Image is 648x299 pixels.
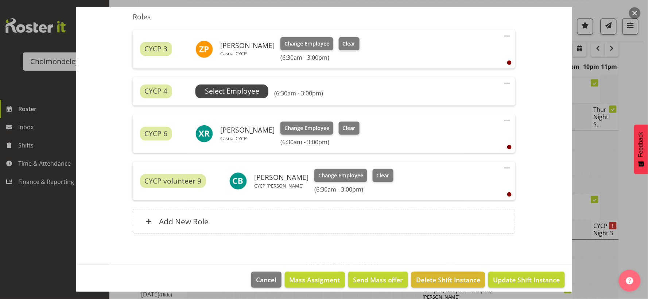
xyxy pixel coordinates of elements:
button: Clear [339,122,360,135]
span: CYCP 6 [145,129,168,139]
h6: (6:30am - 3:00pm) [314,186,393,193]
h6: (6:30am - 3:00pm) [274,90,323,97]
button: Mass Assigment [285,272,345,288]
h6: (6:30am - 3:00pm) [280,138,359,146]
button: Feedback - Show survey [634,125,648,174]
h6: (6:30am - 3:00pm) [280,54,359,61]
button: Cancel [251,272,281,288]
button: Clear [339,37,360,50]
div: User is clocked out [507,145,512,149]
img: xaia-reddy11179.jpg [195,125,213,142]
span: Change Employee [284,124,329,132]
span: Update Shift Instance [493,275,560,284]
div: User is clocked out [507,192,512,197]
span: CYCP 4 [145,86,168,97]
p: Casual CYCP [220,51,275,56]
button: Change Employee [280,122,333,135]
img: charlotte-bottcher11626.jpg [229,172,247,190]
span: Mass Assigment [290,275,340,284]
span: Feedback [638,132,644,157]
span: Delete Shift Instance [416,275,480,284]
span: Change Employee [318,172,363,180]
button: Delete Shift Instance [411,272,485,288]
span: Change Employee [284,40,329,48]
h5: Roles [133,12,515,21]
span: Select Employee [205,86,259,97]
span: Clear [377,172,389,180]
p: Casual CYCP [220,135,275,141]
button: Update Shift Instance [488,272,564,288]
h6: [PERSON_NAME] [220,42,275,50]
span: Clear [343,124,356,132]
button: Change Employee [314,169,367,182]
span: Clear [343,40,356,48]
div: User is clocked out [507,60,512,65]
img: help-xxl-2.png [626,277,633,284]
span: Send Mass offer [353,275,403,284]
img: zoe-palmer10907.jpg [195,40,213,58]
h6: [PERSON_NAME] [220,126,275,134]
button: Send Mass offer [348,272,408,288]
span: Cancel [256,275,277,284]
button: Change Employee [280,37,333,50]
span: CYCP volunteer 9 [145,176,202,186]
h6: Add New Role [159,217,209,226]
h6: [PERSON_NAME] [254,173,309,181]
p: CYCP [PERSON_NAME] [254,183,309,189]
button: Clear [373,169,393,182]
span: CYCP 3 [145,44,168,54]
